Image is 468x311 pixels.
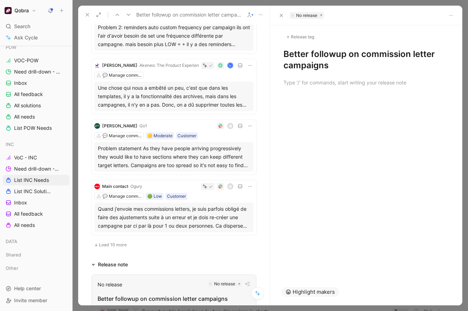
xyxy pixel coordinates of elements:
span: Ask Cycle [14,33,38,42]
div: Release note [89,260,131,269]
a: List INC Needs [3,175,69,185]
span: Need drill-down - INC [14,165,60,172]
span: · Go1 [137,123,147,128]
div: Quand j'envoie mes commissions letters, je suis parfois obligé de faire des ajustements suite à u... [98,205,250,230]
div: Customer [177,132,196,139]
span: Invite member [14,297,47,303]
span: Search [14,22,30,31]
div: POWVOC-POWNeed drill-down - POWInboxAll feedbackAll solutionsAll needsList POW Needs [3,42,69,133]
div: 🟢 Low [147,193,162,200]
div: No release [296,12,317,19]
div: Other [3,263,69,275]
span: Shared [6,251,21,258]
button: Load 10 more [92,241,129,249]
div: Release tag [283,33,317,41]
a: Ask Cycle [3,32,69,43]
div: No release [98,280,122,289]
span: VOC-POW [14,57,38,64]
a: All feedback [3,209,69,219]
div: Problem statement As they have people arriving progressively they would like to have sections whe... [98,144,250,170]
a: VOC-POW [3,55,69,66]
span: [PERSON_NAME] [102,123,137,128]
div: n [228,184,233,189]
span: Other [6,265,18,272]
span: All needs [14,222,35,229]
div: INC [3,139,69,150]
span: Main contact [102,184,128,189]
span: All feedback [14,210,43,217]
span: Inbox [14,199,27,206]
span: POW [6,44,17,51]
a: VoC - INC [3,152,69,163]
span: Better followup on commission letter campaigns [136,11,242,19]
span: List INC Solutions [14,188,52,195]
div: Une chose qui nous a embêté un peu, c'est que dans les templates, il y a la fonctionnalité des ar... [98,84,250,109]
span: Inbox [14,80,27,87]
a: All solutions [3,100,69,111]
a: Need drill-down - INC [3,164,69,174]
button: QobraQobra [3,6,38,15]
a: All needs [3,220,69,230]
div: Release tag [283,34,449,40]
div: DATA [3,236,69,247]
span: · Akeneo: The Product Experience Company [137,63,224,68]
div: Shared [3,249,69,262]
span: DATA [6,238,17,245]
a: Need drill-down - POW [3,66,69,77]
span: INC [6,141,14,148]
a: All needs [3,112,69,122]
button: Highlight makers [281,287,339,297]
div: N [228,63,233,68]
span: [PERSON_NAME] [102,63,137,68]
span: List INC Needs [14,177,49,184]
h1: Qobra [14,7,29,14]
div: INCVoC - INCNeed drill-down - INCList INC NeedsList INC SolutionsInboxAll feedbackAll needs [3,139,69,230]
a: List INC Solutions [3,186,69,197]
a: All feedback [3,89,69,100]
h1: Better followup on commission letter campaigns [283,49,449,71]
a: List POW Needs [3,123,69,133]
div: Better followup on commission letter campaigns [98,294,250,303]
div: 💬 Manage commission letters [102,132,142,139]
div: Problem 2: reminders auto custom frequency per campaign ils ont l'air d'avoir besoin de set une f... [98,23,250,49]
img: logo [94,184,100,189]
span: All needs [14,113,35,120]
img: logo [94,123,100,129]
span: List POW Needs [14,125,52,132]
div: Search [3,21,69,32]
div: No release [214,280,235,287]
span: All solutions [14,102,41,109]
div: 💬 Manage commission letters [102,72,142,79]
span: VoC - INC [14,154,37,161]
div: Release note [98,260,128,269]
div: Shared [3,249,69,260]
img: logo [94,63,100,68]
div: DATA [3,236,69,249]
img: Qobra [5,7,12,14]
div: POW [3,42,69,52]
span: Help center [14,285,41,291]
span: Need drill-down - POW [14,68,61,75]
div: Other [3,263,69,273]
a: Inbox [3,197,69,208]
a: Inbox [3,78,69,88]
span: · Ogury [128,184,142,189]
div: Customer [167,193,186,200]
div: Help center [3,283,69,294]
div: 🟡 Moderate [147,132,173,139]
div: 💬 Manage commission letters [102,193,142,200]
button: No releaseNo releaseBetter followup on commission letter campaigns [92,274,256,309]
div: Invite member [3,295,69,306]
span: Load 10 more [99,242,127,248]
span: All feedback [14,91,43,98]
div: m [228,124,233,128]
